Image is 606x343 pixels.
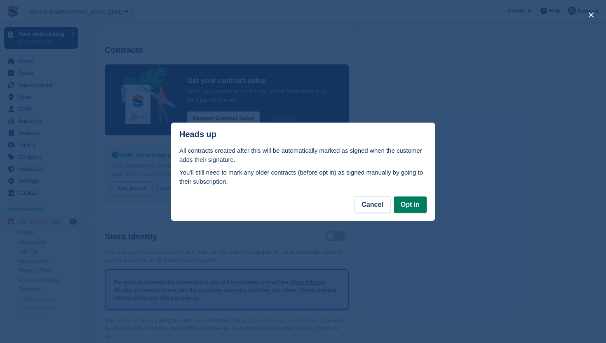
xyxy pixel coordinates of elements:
p: You'll still need to mark any older contracts (before opt in) as signed manually by going to thei... [179,168,427,187]
button: Cancel [355,196,390,213]
button: Opt in [394,196,427,213]
div: Heads up [179,130,427,139]
p: All contracts created after this will be automatically marked as signed when the customer adds th... [179,146,427,165]
button: close [585,8,598,21]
